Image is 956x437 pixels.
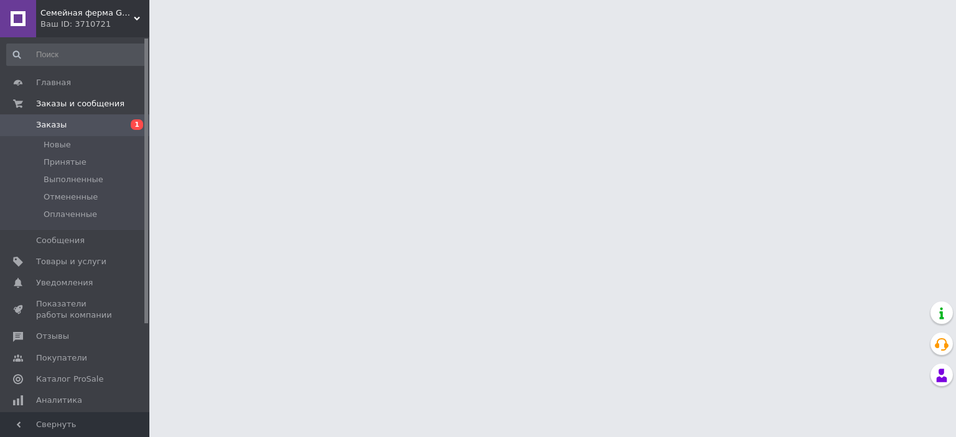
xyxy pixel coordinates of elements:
[36,395,82,406] span: Аналитика
[36,98,124,109] span: Заказы и сообщения
[36,77,71,88] span: Главная
[44,157,87,168] span: Принятые
[36,235,85,246] span: Сообщения
[131,119,143,130] span: 1
[44,139,71,150] span: Новые
[36,374,103,385] span: Каталог ProSale
[36,331,69,342] span: Отзывы
[40,19,149,30] div: Ваш ID: 3710721
[36,298,115,321] span: Показатели работы компании
[44,209,97,220] span: Оплаченные
[44,191,98,203] span: Отмененные
[36,277,93,288] span: Уведомления
[36,119,67,131] span: Заказы
[6,44,147,66] input: Поиск
[40,7,134,19] span: Семейная ферма Goat Land
[36,256,106,267] span: Товары и услуги
[44,174,103,185] span: Выполненные
[36,352,87,364] span: Покупатели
